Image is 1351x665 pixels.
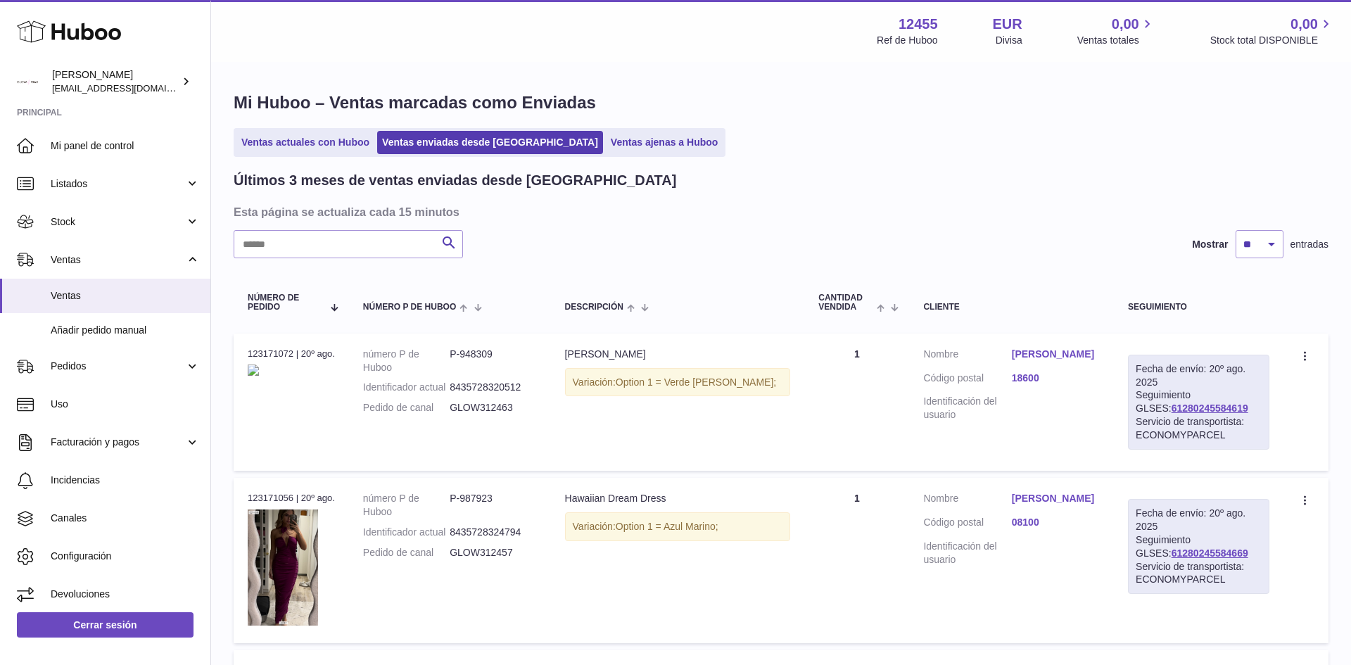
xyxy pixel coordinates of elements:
[450,381,536,394] dd: 8435728320512
[1012,372,1100,385] a: 18600
[923,303,1100,312] div: Cliente
[52,82,207,94] span: [EMAIL_ADDRESS][DOMAIN_NAME]
[1210,34,1334,47] span: Stock total DISPONIBLE
[877,34,937,47] div: Ref de Huboo
[51,474,200,487] span: Incidencias
[565,348,791,361] div: [PERSON_NAME]
[565,368,791,397] div: Variación:
[606,131,723,154] a: Ventas ajenas a Huboo
[248,365,259,376] img: 23724.png
[1210,15,1334,47] a: 0,00 Stock total DISPONIBLE
[565,303,623,312] span: Descripción
[51,436,185,449] span: Facturación y pagos
[248,509,318,626] img: 20025.jpg
[450,348,536,374] dd: P-948309
[565,492,791,505] div: Hawaiian Dream Dress
[1128,303,1269,312] div: Seguimiento
[51,253,185,267] span: Ventas
[804,478,909,643] td: 1
[51,550,200,563] span: Configuración
[363,546,450,559] dt: Pedido de canal
[234,91,1328,114] h1: Mi Huboo – Ventas marcadas como Enviadas
[51,177,185,191] span: Listados
[234,171,676,190] h2: Últimos 3 meses de ventas enviadas desde [GEOGRAPHIC_DATA]
[1136,507,1262,533] div: Fecha de envío: 20º ago. 2025
[1012,348,1100,361] a: [PERSON_NAME]
[1112,15,1139,34] span: 0,00
[923,540,1011,566] dt: Identificación del usuario
[248,492,335,505] div: 123171056 | 20º ago.
[1290,15,1318,34] span: 0,00
[51,324,200,337] span: Añadir pedido manual
[1192,238,1228,251] label: Mostrar
[923,395,1011,422] dt: Identificación del usuario
[248,293,322,312] span: Número de pedido
[565,512,791,541] div: Variación:
[450,401,536,414] dd: GLOW312463
[993,15,1022,34] strong: EUR
[923,348,1011,365] dt: Nombre
[450,492,536,519] dd: P-987923
[51,139,200,153] span: Mi panel de control
[363,348,450,374] dt: número P de Huboo
[450,526,536,539] dd: 8435728324794
[616,521,718,532] span: Option 1 = Azul Marino;
[818,293,873,312] span: Cantidad vendida
[899,15,938,34] strong: 12455
[363,401,450,414] dt: Pedido de canal
[1136,415,1262,442] div: Servicio de transportista: ECONOMYPARCEL
[377,131,603,154] a: Ventas enviadas desde [GEOGRAPHIC_DATA]
[51,512,200,525] span: Canales
[17,612,194,638] a: Cerrar sesión
[923,492,1011,509] dt: Nombre
[450,546,536,559] dd: GLOW312457
[1077,34,1155,47] span: Ventas totales
[1136,560,1262,587] div: Servicio de transportista: ECONOMYPARCEL
[1290,238,1328,251] span: entradas
[1012,516,1100,529] a: 08100
[51,398,200,411] span: Uso
[1172,403,1248,414] a: 61280245584619
[1077,15,1155,47] a: 0,00 Ventas totales
[1012,492,1100,505] a: [PERSON_NAME]
[923,516,1011,533] dt: Código postal
[363,381,450,394] dt: Identificador actual
[17,71,38,92] img: pedidos@glowrias.com
[51,215,185,229] span: Stock
[52,68,179,95] div: [PERSON_NAME]
[1128,355,1269,450] div: Seguimiento GLSES:
[1172,547,1248,559] a: 61280245584669
[236,131,374,154] a: Ventas actuales con Huboo
[1128,499,1269,594] div: Seguimiento GLSES:
[616,376,776,388] span: Option 1 = Verde [PERSON_NAME];
[51,360,185,373] span: Pedidos
[248,348,335,360] div: 123171072 | 20º ago.
[363,303,456,312] span: número P de Huboo
[923,372,1011,388] dt: Código postal
[51,588,200,601] span: Devoluciones
[234,204,1325,220] h3: Esta página se actualiza cada 15 minutos
[1136,362,1262,389] div: Fecha de envío: 20º ago. 2025
[996,34,1022,47] div: Divisa
[51,289,200,303] span: Ventas
[363,526,450,539] dt: Identificador actual
[363,492,450,519] dt: número P de Huboo
[804,334,909,471] td: 1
